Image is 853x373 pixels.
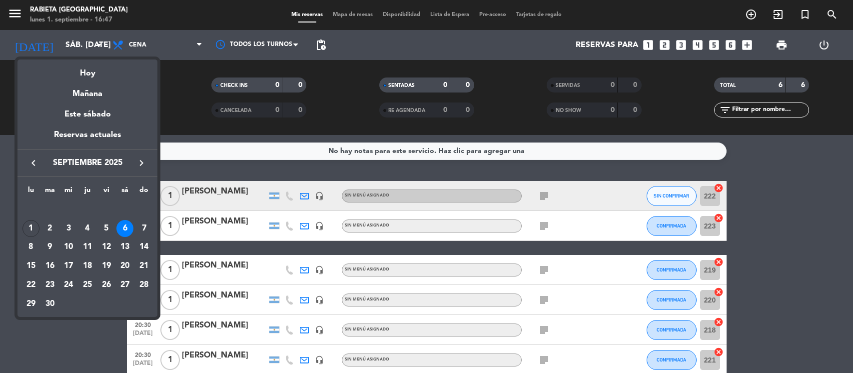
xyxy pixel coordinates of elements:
td: 15 de septiembre de 2025 [21,256,40,275]
td: 1 de septiembre de 2025 [21,219,40,238]
td: 7 de septiembre de 2025 [134,219,153,238]
td: 5 de septiembre de 2025 [97,219,116,238]
td: 26 de septiembre de 2025 [97,275,116,294]
i: keyboard_arrow_right [135,157,147,169]
div: 3 [60,220,77,237]
td: 9 de septiembre de 2025 [40,238,59,257]
td: 16 de septiembre de 2025 [40,256,59,275]
div: 18 [79,257,96,274]
div: 8 [22,239,39,256]
td: 19 de septiembre de 2025 [97,256,116,275]
div: 30 [41,295,58,312]
i: keyboard_arrow_left [27,157,39,169]
td: SEP. [21,200,153,219]
div: 22 [22,276,39,293]
div: 25 [79,276,96,293]
td: 8 de septiembre de 2025 [21,238,40,257]
div: 16 [41,257,58,274]
div: 4 [79,220,96,237]
td: 11 de septiembre de 2025 [78,238,97,257]
div: 14 [135,239,152,256]
div: 20 [116,257,133,274]
div: 26 [98,276,115,293]
td: 12 de septiembre de 2025 [97,238,116,257]
div: 21 [135,257,152,274]
div: 15 [22,257,39,274]
th: miércoles [59,184,78,200]
div: 9 [41,239,58,256]
th: jueves [78,184,97,200]
td: 24 de septiembre de 2025 [59,275,78,294]
div: 17 [60,257,77,274]
td: 20 de septiembre de 2025 [116,256,135,275]
th: martes [40,184,59,200]
td: 23 de septiembre de 2025 [40,275,59,294]
div: 7 [135,220,152,237]
td: 10 de septiembre de 2025 [59,238,78,257]
div: 2 [41,220,58,237]
td: 25 de septiembre de 2025 [78,275,97,294]
th: lunes [21,184,40,200]
div: Reservas actuales [17,128,157,149]
td: 2 de septiembre de 2025 [40,219,59,238]
div: 1 [22,220,39,237]
div: 5 [98,220,115,237]
td: 13 de septiembre de 2025 [116,238,135,257]
td: 18 de septiembre de 2025 [78,256,97,275]
div: 12 [98,239,115,256]
td: 3 de septiembre de 2025 [59,219,78,238]
div: 10 [60,239,77,256]
td: 28 de septiembre de 2025 [134,275,153,294]
div: Mañana [17,80,157,100]
th: sábado [116,184,135,200]
button: keyboard_arrow_right [132,156,150,169]
td: 27 de septiembre de 2025 [116,275,135,294]
div: 6 [116,220,133,237]
div: 19 [98,257,115,274]
th: viernes [97,184,116,200]
div: 24 [60,276,77,293]
div: Este sábado [17,100,157,128]
td: 21 de septiembre de 2025 [134,256,153,275]
td: 4 de septiembre de 2025 [78,219,97,238]
td: 30 de septiembre de 2025 [40,294,59,313]
div: Hoy [17,59,157,80]
td: 29 de septiembre de 2025 [21,294,40,313]
div: 23 [41,276,58,293]
div: 13 [116,239,133,256]
td: 14 de septiembre de 2025 [134,238,153,257]
th: domingo [134,184,153,200]
div: 27 [116,276,133,293]
td: 22 de septiembre de 2025 [21,275,40,294]
div: 28 [135,276,152,293]
div: 29 [22,295,39,312]
td: 6 de septiembre de 2025 [116,219,135,238]
span: septiembre 2025 [42,156,132,169]
button: keyboard_arrow_left [24,156,42,169]
td: 17 de septiembre de 2025 [59,256,78,275]
div: 11 [79,239,96,256]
